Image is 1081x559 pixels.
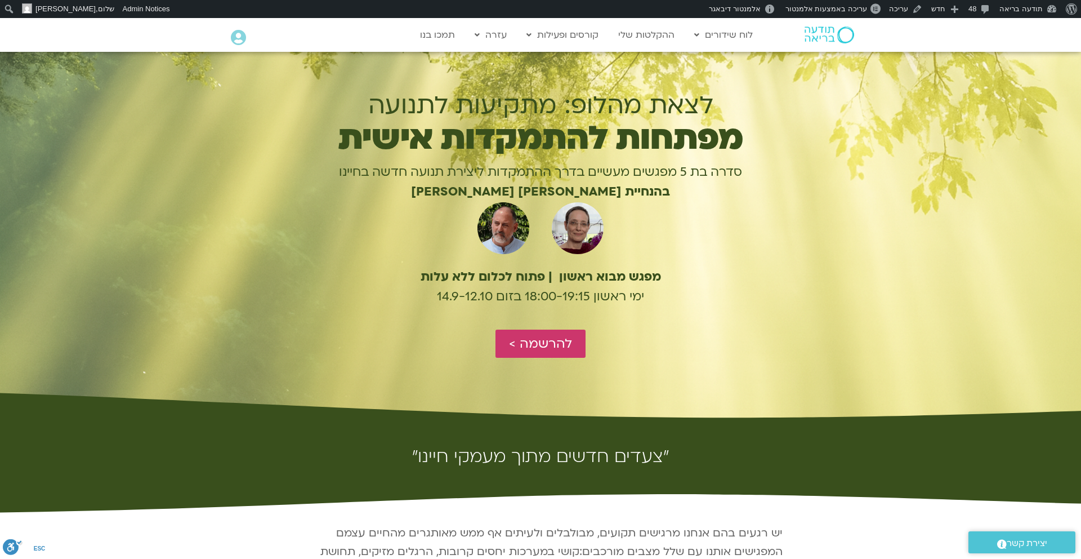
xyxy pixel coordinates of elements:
span: להרשמה > [509,336,572,351]
b: מפגש מבוא ראשון | פתוח לכלום ללא עלות [421,268,661,285]
h1: לצאת מהלופ: מתקיעות לתנועה [297,91,784,119]
h2: ״צעדים חדשים מתוך מעמקי חיינו״ [231,447,850,465]
img: תודעה בריאה [805,26,854,43]
a: תמכו בנו [414,24,461,46]
a: יצירת קשר [968,531,1075,553]
p: ימי ראשון 18:00-19:15 בזום 14.9-12.10 [297,287,784,307]
a: להרשמה > [495,330,586,358]
h1: מפתחות להתמקדות אישית [297,126,784,152]
a: עזרה [469,24,512,46]
b: בהנחיית [PERSON_NAME] [PERSON_NAME] [411,183,670,200]
span: [PERSON_NAME] [35,5,96,13]
a: ההקלטות שלי [613,24,680,46]
p: סדרה בת 5 מפגשים מעשיים בדרך ההתמקדות ליצירת תנועה חדשה בחיינו [297,162,784,182]
a: קורסים ופעילות [521,24,604,46]
span: יצירת קשר [1007,536,1047,551]
a: לוח שידורים [689,24,758,46]
span: עריכה באמצעות אלמנטור [785,5,867,13]
span: יש רגעים בהם אנחנו מרגישים תקועים, מבולבלים ולעיתים אף ממש מאותגרים מהחיים עצמם המפגישים אותנו עם... [336,526,783,559]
